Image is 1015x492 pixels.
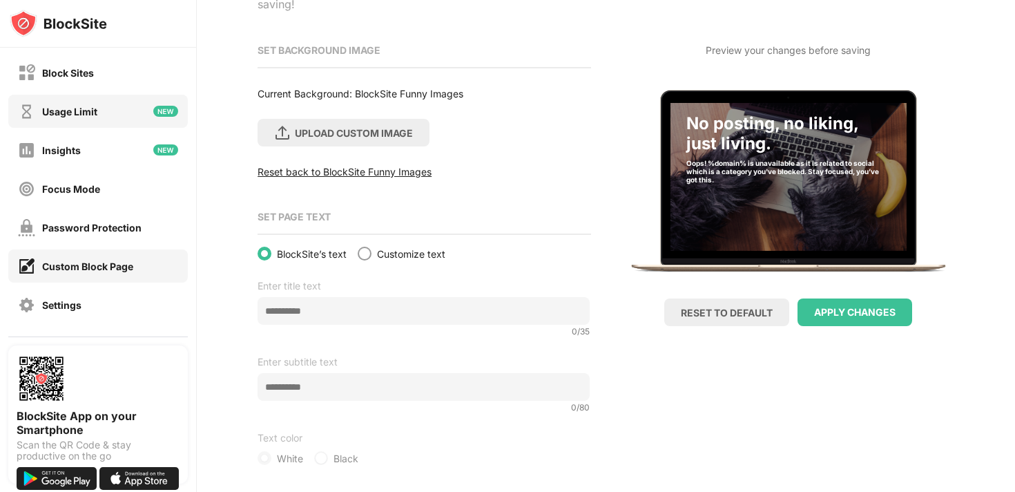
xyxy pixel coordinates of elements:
[18,142,35,159] img: insights-off.svg
[258,280,589,292] div: Enter title text
[814,307,896,318] div: APPLY CHANGES
[258,211,589,223] div: SET PAGE TEXT
[42,299,81,311] div: Settings
[42,67,94,79] div: Block Sites
[18,258,35,275] img: customize-block-page-on.svg
[681,307,773,319] div: RESET TO DEFAULT
[571,402,590,413] div: 0 / 80
[295,127,413,139] div: UPLOAD CUSTOM IMAGE
[10,10,107,37] img: logo-blocksite.svg
[17,439,180,462] div: Scan the QR Code & stay productive on the go
[42,183,100,195] div: Focus Mode
[17,354,66,404] img: options-page-qr-code.png
[42,222,142,234] div: Password Protection
[277,453,303,464] span: White
[42,261,133,272] div: Custom Block Page
[17,467,97,490] img: get-it-on-google-play.svg
[670,103,907,251] img: category-socialNetworksAndOnlineCommunities-001.jpg
[18,180,35,198] img: focus-off.svg
[686,159,891,184] div: Oops! %domain% is unavailable as it is related to social which is a category you've blocked. Stay...
[377,248,445,260] span: Customize text
[258,432,589,444] div: Text color
[258,356,589,368] div: Enter subtitle text
[258,44,589,56] div: SET BACKGROUND IMAGE
[572,326,590,337] div: 0 / 35
[99,467,180,490] img: download-on-the-app-store.svg
[258,88,589,100] div: Current Background : BlockSite Funny Images
[17,409,180,437] div: BlockSite App on your Smartphone
[18,64,35,82] img: block-off.svg
[153,144,178,155] img: new-icon.svg
[18,335,35,352] img: about-off.svg
[18,296,35,314] img: settings-off.svg
[42,106,97,117] div: Usage Limit
[258,166,589,178] div: Reset back to BlockSite Funny Images
[153,106,178,117] img: new-icon.svg
[333,453,358,464] span: Black
[18,103,35,120] img: time-usage-off.svg
[42,144,81,156] div: Insights
[686,113,891,167] div: No posting, no liking, just living.
[277,248,347,260] span: BlockSite’s text
[706,44,871,56] div: Preview your changes before saving
[18,219,35,236] img: password-protection-off.svg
